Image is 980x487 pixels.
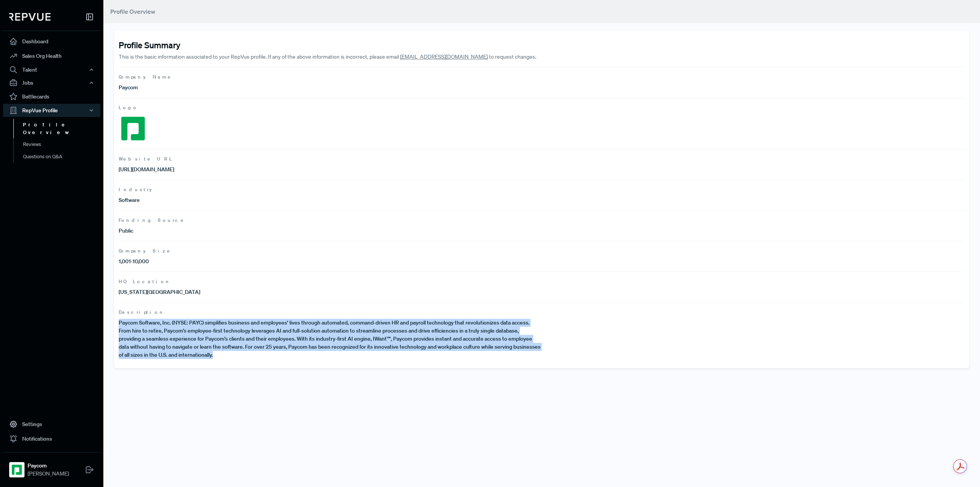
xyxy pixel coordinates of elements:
a: [EMAIL_ADDRESS][DOMAIN_NAME] [400,53,488,60]
button: Talent [3,63,100,76]
p: This is the basic information associated to your RepVue profile. If any of the above information ... [119,53,626,61]
a: PaycomPaycom[PERSON_NAME] [3,452,100,481]
h4: Profile Summary [119,40,965,50]
img: Paycom [11,464,23,476]
span: HQ Location [119,278,965,285]
p: Public [119,227,542,235]
button: Jobs [3,76,100,89]
span: Industry [119,186,965,193]
a: Settings [3,417,100,431]
a: Reviews [13,138,111,151]
span: Company Name [119,74,965,80]
span: Profile Overview [110,8,155,15]
p: 1,001-10,000 [119,257,542,266]
p: [URL][DOMAIN_NAME] [119,166,542,174]
span: Company Size [119,248,965,254]
p: [US_STATE][GEOGRAPHIC_DATA] [119,288,542,296]
span: Funding Source [119,217,965,224]
strong: Paycom [28,462,69,470]
a: Notifications [3,431,100,446]
a: Profile Overview [13,119,111,138]
p: Paycom [119,84,542,92]
button: RepVue Profile [3,104,100,117]
img: RepVue [9,13,51,21]
span: Website URL [119,156,965,162]
span: Logo [119,104,965,111]
a: Dashboard [3,34,100,49]
span: [PERSON_NAME] [28,470,69,478]
img: Logo [119,114,147,143]
a: Questions on Q&A [13,151,111,163]
a: Battlecards [3,89,100,104]
span: Description [119,309,965,316]
p: Software [119,196,542,204]
p: Paycom Software, Inc. (NYSE: PAYC) simplifies business and employees’ lives through automated, co... [119,319,542,359]
a: Sales Org Health [3,49,100,63]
